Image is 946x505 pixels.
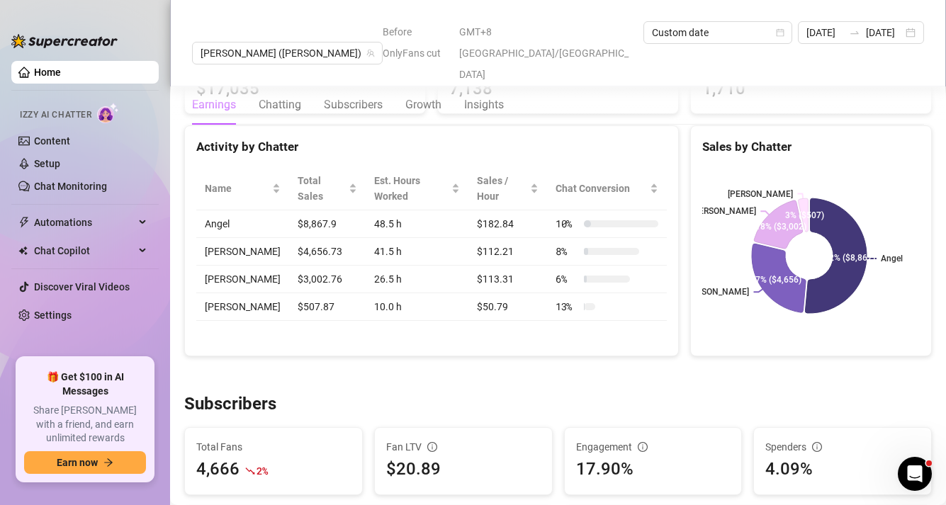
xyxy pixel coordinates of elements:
[366,210,468,238] td: 48.5 h
[289,210,366,238] td: $8,867.9
[366,238,468,266] td: 41.5 h
[34,239,135,262] span: Chat Copilot
[374,173,449,204] div: Est. Hours Worked
[184,393,276,416] h3: Subscribers
[196,456,240,483] div: 4,666
[556,181,647,196] span: Chat Conversion
[728,189,793,199] text: [PERSON_NAME]
[468,266,547,293] td: $113.31
[468,167,547,210] th: Sales / Hour
[34,281,130,293] a: Discover Viral Videos
[547,167,667,210] th: Chat Conversion
[898,457,932,491] iframe: Intercom live chat
[259,96,301,113] div: Chatting
[257,464,267,477] span: 2 %
[556,271,578,287] span: 6 %
[765,456,920,483] div: 4.09%
[298,173,346,204] span: Total Sales
[866,25,903,40] input: End date
[576,456,731,483] div: 17.90%
[205,181,269,196] span: Name
[386,456,541,483] div: $20.89
[556,244,578,259] span: 8 %
[196,137,667,157] div: Activity by Chatter
[765,439,920,455] div: Spenders
[24,370,146,398] span: 🎁 Get $100 in AI Messages
[459,21,635,85] span: GMT+8 [GEOGRAPHIC_DATA]/[GEOGRAPHIC_DATA]
[34,310,72,321] a: Settings
[11,34,118,48] img: logo-BBDzfeDw.svg
[386,439,541,455] div: Fan LTV
[383,21,451,64] span: Before OnlyFans cut
[427,442,437,452] span: info-circle
[684,287,749,297] text: [PERSON_NAME]
[638,442,648,452] span: info-circle
[18,246,28,256] img: Chat Copilot
[24,451,146,474] button: Earn nowarrow-right
[556,299,578,314] span: 13 %
[691,206,756,216] text: [PERSON_NAME]
[366,266,468,293] td: 26.5 h
[464,96,504,113] div: Insights
[245,466,255,476] span: fall
[806,25,843,40] input: Start date
[776,28,784,37] span: calendar
[468,238,547,266] td: $112.21
[103,458,113,467] span: arrow-right
[34,67,61,78] a: Home
[289,293,366,321] td: $507.87
[366,49,375,57] span: team
[468,210,547,238] td: $182.84
[366,293,468,321] td: 10.0 h
[196,167,289,210] th: Name
[812,442,822,452] span: info-circle
[405,96,441,113] div: Growth
[34,135,70,147] a: Content
[196,210,289,238] td: Angel
[576,439,731,455] div: Engagement
[97,103,119,123] img: AI Chatter
[192,96,236,113] div: Earnings
[20,108,91,122] span: Izzy AI Chatter
[652,22,784,43] span: Custom date
[196,266,289,293] td: [PERSON_NAME]
[324,96,383,113] div: Subscribers
[477,173,527,204] span: Sales / Hour
[468,293,547,321] td: $50.79
[196,238,289,266] td: [PERSON_NAME]
[849,27,860,38] span: to
[34,211,135,234] span: Automations
[702,137,920,157] div: Sales by Chatter
[289,167,366,210] th: Total Sales
[196,293,289,321] td: [PERSON_NAME]
[24,404,146,446] span: Share [PERSON_NAME] with a friend, and earn unlimited rewards
[57,457,98,468] span: Earn now
[849,27,860,38] span: swap-right
[289,238,366,266] td: $4,656.73
[289,266,366,293] td: $3,002.76
[881,254,903,263] text: Angel
[18,217,30,228] span: thunderbolt
[34,181,107,192] a: Chat Monitoring
[201,42,374,64] span: Jaylie (jaylietori)
[196,439,351,455] span: Total Fans
[556,216,578,232] span: 10 %
[34,158,60,169] a: Setup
